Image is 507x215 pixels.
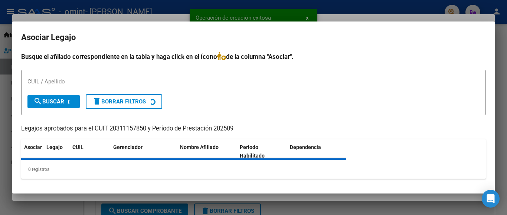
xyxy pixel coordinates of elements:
[482,190,500,208] div: Open Intercom Messenger
[177,139,237,164] datatable-header-cell: Nombre Afiliado
[21,52,486,62] h4: Busque el afiliado correspondiente en la tabla y haga click en el ícono de la columna "Asociar".
[180,144,219,150] span: Nombre Afiliado
[21,139,43,164] datatable-header-cell: Asociar
[110,139,177,164] datatable-header-cell: Gerenciador
[287,139,347,164] datatable-header-cell: Dependencia
[33,97,42,106] mat-icon: search
[21,124,486,133] p: Legajos aprobados para el CUIT 20311157850 y Período de Prestación 202509
[24,144,42,150] span: Asociar
[27,95,80,108] button: Buscar
[72,144,84,150] span: CUIL
[46,144,63,150] span: Legajo
[21,30,486,44] h2: Asociar Legajo
[33,98,64,105] span: Buscar
[86,94,162,109] button: Borrar Filtros
[69,139,110,164] datatable-header-cell: CUIL
[92,98,146,105] span: Borrar Filtros
[237,139,287,164] datatable-header-cell: Periodo Habilitado
[21,160,486,179] div: 0 registros
[240,144,265,159] span: Periodo Habilitado
[92,97,101,106] mat-icon: delete
[290,144,321,150] span: Dependencia
[43,139,69,164] datatable-header-cell: Legajo
[113,144,143,150] span: Gerenciador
